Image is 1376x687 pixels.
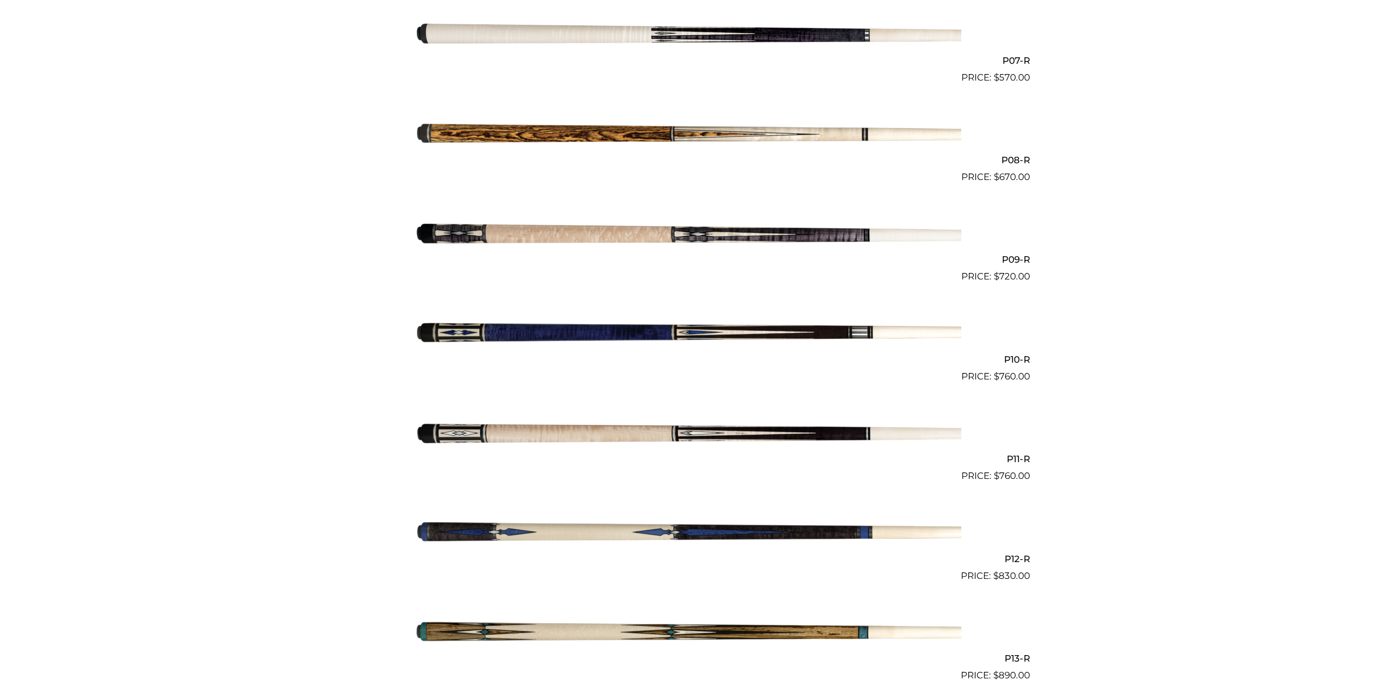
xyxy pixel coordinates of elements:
[993,670,999,681] span: $
[347,488,1030,583] a: P12-R $830.00
[994,271,999,282] span: $
[347,50,1030,70] h2: P07-R
[994,271,1030,282] bdi: 720.00
[347,288,1030,383] a: P10-R $760.00
[415,288,961,379] img: P10-R
[347,89,1030,184] a: P08-R $670.00
[993,670,1030,681] bdi: 890.00
[994,371,1030,382] bdi: 760.00
[347,549,1030,569] h2: P12-R
[347,449,1030,469] h2: P11-R
[415,388,961,479] img: P11-R
[347,388,1030,483] a: P11-R $760.00
[994,171,999,182] span: $
[347,150,1030,170] h2: P08-R
[994,371,999,382] span: $
[994,72,999,83] span: $
[347,250,1030,270] h2: P09-R
[993,570,1030,581] bdi: 830.00
[415,189,961,279] img: P09-R
[415,89,961,180] img: P08-R
[347,649,1030,669] h2: P13-R
[994,72,1030,83] bdi: 570.00
[994,470,1030,481] bdi: 760.00
[347,349,1030,369] h2: P10-R
[994,470,999,481] span: $
[415,588,961,678] img: P13-R
[415,488,961,578] img: P12-R
[993,570,999,581] span: $
[347,588,1030,683] a: P13-R $890.00
[347,189,1030,284] a: P09-R $720.00
[994,171,1030,182] bdi: 670.00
